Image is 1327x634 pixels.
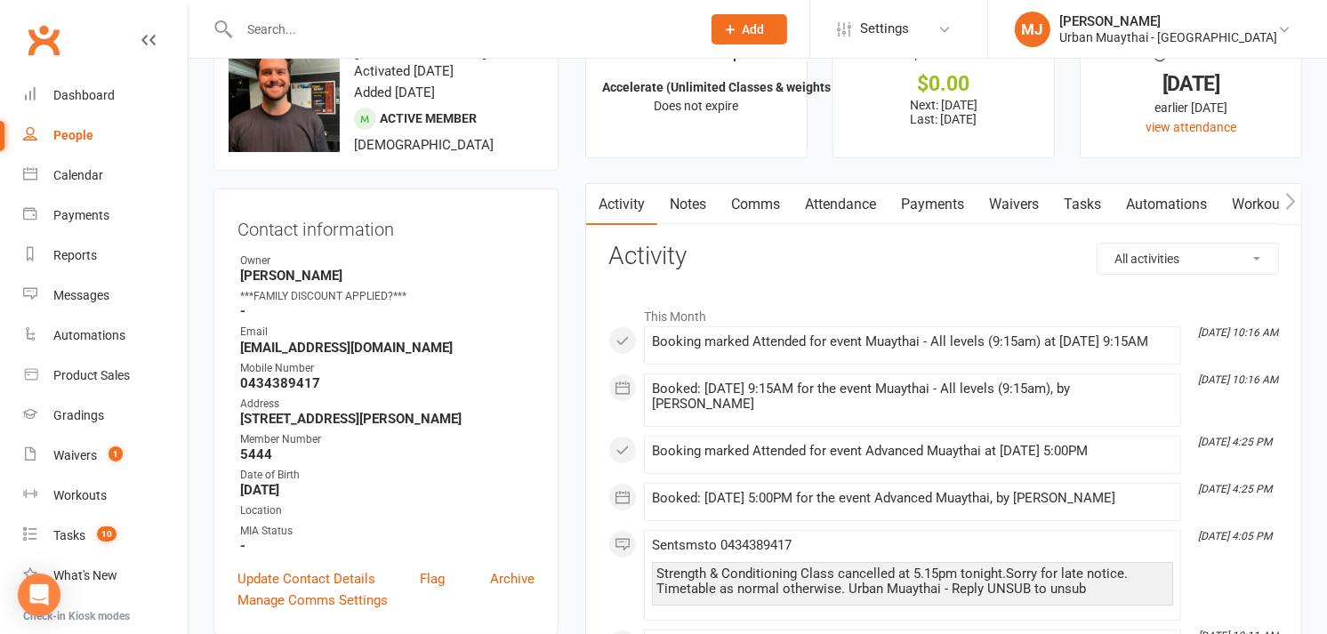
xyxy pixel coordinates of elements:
a: Dashboard [23,76,188,116]
i: ✓ [644,46,655,63]
div: Mobile Number [240,360,535,377]
div: Product Sales [53,368,130,382]
strong: [DATE] [240,482,535,498]
div: Email [240,324,535,341]
div: Automations [53,328,125,342]
strong: - [240,538,535,554]
strong: Accelerate (Unlimited Classes & weights ar... [602,80,855,94]
a: Gradings [23,396,188,436]
a: Workouts [23,476,188,516]
a: Waivers [977,184,1051,225]
div: $0.00 [849,75,1038,93]
span: Add [743,22,765,36]
a: Workouts [1219,184,1304,225]
a: Tasks 10 [23,516,188,556]
span: Sent sms to 0434389417 [652,537,792,553]
div: Booked: [DATE] 9:15AM for the event Muaythai - All levels (9:15am), by [PERSON_NAME] [652,381,1173,412]
span: Does not expire [654,99,738,113]
a: Flag [421,568,446,590]
a: Product Sales [23,356,188,396]
div: Messages [53,288,109,302]
div: Payments [53,208,109,222]
i: [DATE] 4:05 PM [1198,530,1272,542]
div: Tasks [53,528,85,542]
div: Location [240,502,535,519]
a: Comms [719,184,792,225]
a: Manage Comms Settings [237,590,388,611]
div: Date of Birth [240,467,535,484]
div: Dashboard [53,88,115,102]
span: 1 [109,446,123,461]
a: Messages [23,276,188,316]
a: Notes [657,184,719,225]
div: [DATE] [1097,75,1285,93]
div: Owner [240,253,535,269]
strong: - [240,303,535,319]
strong: [STREET_ADDRESS][PERSON_NAME] [240,411,535,427]
div: Waivers [53,448,97,462]
div: What's New [53,568,117,582]
a: Reports [23,236,188,276]
div: MJ [1015,12,1050,47]
li: This Month [608,298,1279,326]
span: 10 [97,526,117,542]
time: Added [DATE] [354,84,435,100]
img: image1713257114.png [229,41,340,152]
div: Gradings [53,408,104,422]
div: earlier [DATE] [1097,98,1285,117]
a: Attendance [792,184,889,225]
div: MIA Status [240,523,535,540]
strong: [EMAIL_ADDRESS][DOMAIN_NAME] [240,340,535,356]
div: Booking marked Attended for event Advanced Muaythai at [DATE] 5:00PM [652,444,1173,459]
span: Settings [860,9,909,49]
h3: Activity [608,243,1279,270]
a: Clubworx [21,18,66,62]
a: Automations [1114,184,1219,225]
h3: Contact information [237,213,535,239]
div: Booked: [DATE] 5:00PM for the event Advanced Muaythai, by [PERSON_NAME] [652,491,1173,506]
i: [DATE] 10:16 AM [1198,373,1278,386]
a: view attendance [1146,120,1236,134]
a: People [23,116,188,156]
div: Memberships [644,43,748,76]
div: [PERSON_NAME] [1059,13,1277,29]
a: Waivers 1 [23,436,188,476]
i: [DATE] 10:16 AM [1198,326,1278,339]
div: Calendar [53,168,103,182]
a: Tasks [1051,184,1114,225]
div: Address [240,396,535,413]
strong: [PERSON_NAME] [240,268,535,284]
div: Member Number [240,431,535,448]
i: [DATE] 4:25 PM [1198,436,1272,448]
div: Open Intercom Messenger [18,574,60,616]
div: Urban Muaythai - [GEOGRAPHIC_DATA] [1059,29,1277,45]
a: Archive [490,568,535,590]
input: Search... [234,17,688,42]
time: Activated [DATE] [354,63,454,79]
button: Add [712,14,787,44]
div: Workouts [53,488,107,502]
a: What's New [23,556,188,596]
a: Update Contact Details [237,568,375,590]
div: Reports [53,248,97,262]
p: Next: [DATE] Last: [DATE] [849,98,1038,126]
div: ***FAMILY DISCOUNT APPLIED?*** [240,288,535,305]
div: Booking marked Attended for event Muaythai - All levels (9:15am) at [DATE] 9:15AM [652,334,1173,349]
a: Calendar [23,156,188,196]
a: Activity [586,184,657,225]
a: Payments [889,184,977,225]
i: [DATE] 4:25 PM [1198,483,1272,495]
strong: 5444 [240,446,535,462]
a: Payments [23,196,188,236]
div: People [53,128,93,142]
span: [DEMOGRAPHIC_DATA] [354,137,494,153]
strong: 0434389417 [240,375,535,391]
div: Strength & Conditioning Class cancelled at 5.15pm tonight.Sorry for late notice. Timetable as nor... [656,566,1169,597]
a: Automations [23,316,188,356]
span: Active member [380,111,477,125]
